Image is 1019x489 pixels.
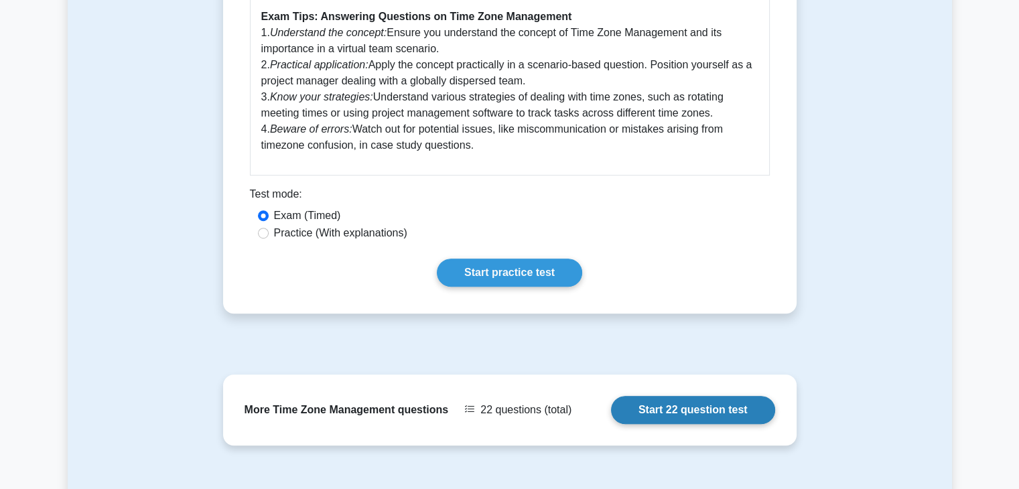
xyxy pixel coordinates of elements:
[437,259,582,287] a: Start practice test
[250,186,770,208] div: Test mode:
[274,225,407,241] label: Practice (With explanations)
[611,396,775,424] a: Start 22 question test
[270,91,373,102] i: Know your strategies:
[270,59,368,70] i: Practical application:
[270,27,387,38] i: Understand the concept:
[274,208,341,224] label: Exam (Timed)
[270,123,352,135] i: Beware of errors:
[261,11,572,22] b: Exam Tips: Answering Questions on Time Zone Management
